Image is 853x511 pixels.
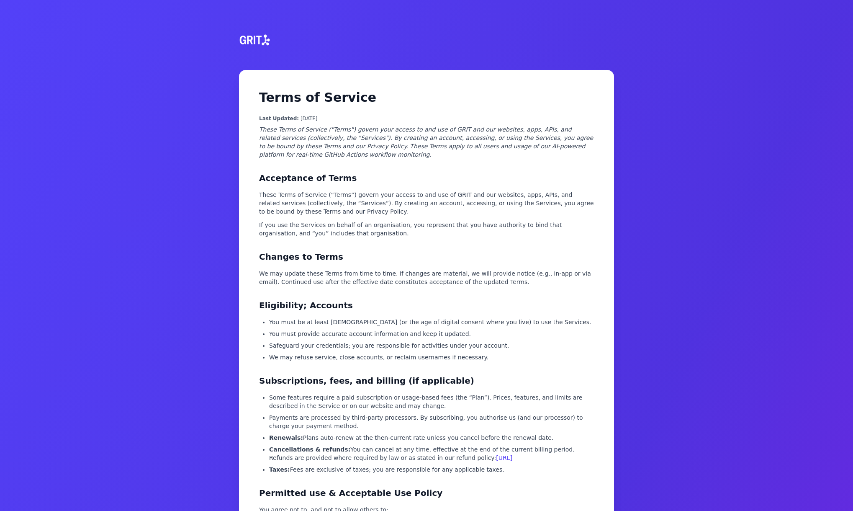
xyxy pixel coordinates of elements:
li: You must provide accurate account information and keep it updated. [269,330,594,338]
li: Some features require a paid subscription or usage‑based fees (the “Plan”). Prices, features, and... [269,393,594,410]
p: We may update these Terms from time to time. If changes are material, we will provide notice (e.g... [259,269,594,286]
li: You can cancel at any time, effective at the end of the current billing period. Refunds are provi... [269,445,594,462]
h2: Eligibility; Accounts [259,299,594,311]
h2: Permitted use & Acceptable Use Policy [259,487,594,499]
p: These Terms of Service ("Terms") govern your access to and use of GRIT and our websites, apps, AP... [259,125,594,159]
li: Safeguard your credentials; you are responsible for activities under your account. [269,341,594,350]
p: These Terms of Service (“Terms”) govern your access to and use of GRIT and our websites, apps, AP... [259,191,594,216]
a: [URL] [496,454,512,461]
p: [DATE] [259,115,594,122]
li: Fees are exclusive of taxes; you are responsible for any applicable taxes. [269,465,594,474]
strong: Last Updated: [259,116,299,121]
h2: Changes to Terms [259,251,594,263]
img: grit [236,20,272,60]
strong: Cancellations & refunds: [269,446,350,453]
li: We may refuse service, close accounts, or reclaim usernames if necessary. [269,353,594,361]
strong: Taxes: [269,466,290,473]
h1: Terms of Service [259,90,594,105]
li: Payments are processed by third‑party processors. By subscribing, you authorise us (and our proce... [269,413,594,430]
h2: Acceptance of Terms [259,172,594,184]
li: You must be at least [DEMOGRAPHIC_DATA] (or the age of digital consent where you live) to use the... [269,318,594,326]
strong: Renewals: [269,434,303,441]
li: Plans auto‑renew at the then‑current rate unless you cancel before the renewal date. [269,434,594,442]
h2: Subscriptions, fees, and billing (if applicable) [259,375,594,387]
p: If you use the Services on behalf of an organisation, you represent that you have authority to bi... [259,221,594,237]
